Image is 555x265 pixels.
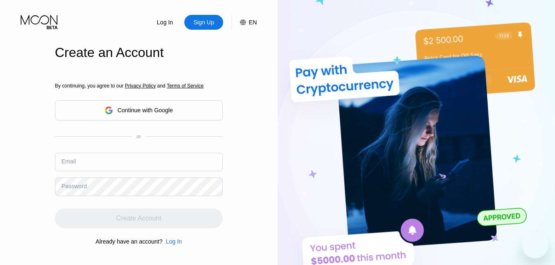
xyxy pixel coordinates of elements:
[62,183,87,189] div: Password
[184,15,223,30] div: Sign Up
[136,134,141,140] div: or
[166,238,182,245] div: Log In
[62,158,76,165] div: Email
[156,18,174,26] div: Log In
[125,83,156,89] span: Privacy Policy
[249,19,257,26] div: EN
[162,238,182,245] div: Log In
[193,18,215,26] div: Sign Up
[145,15,184,30] div: Log In
[117,107,173,114] div: Continue with Google
[156,83,167,89] span: and
[522,232,548,258] iframe: Button to launch messaging window
[95,238,162,245] div: Already have an account?
[167,83,203,89] span: Terms of Service
[55,83,223,89] div: By continuing, you agree to our
[55,100,223,121] div: Continue with Google
[55,45,223,60] div: Create an Account
[231,15,257,30] div: EN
